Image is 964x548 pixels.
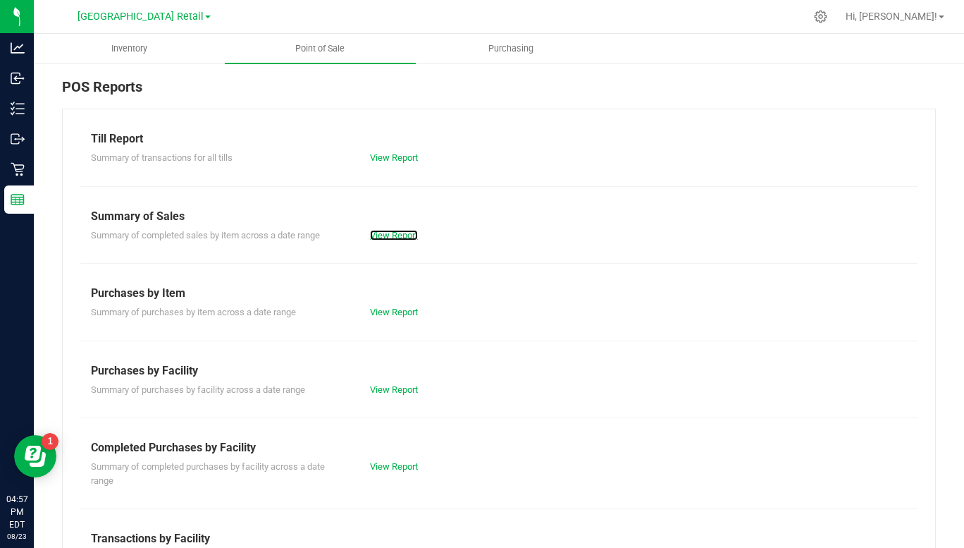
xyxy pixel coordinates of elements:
inline-svg: Outbound [11,132,25,146]
iframe: Resource center unread badge [42,433,58,450]
span: Summary of purchases by facility across a date range [91,384,305,395]
a: Point of Sale [225,34,416,63]
iframe: Resource center [14,435,56,477]
div: Transactions by Facility [91,530,907,547]
p: 08/23 [6,531,27,542]
div: Completed Purchases by Facility [91,439,907,456]
span: Hi, [PERSON_NAME]! [846,11,937,22]
div: Manage settings [812,10,829,23]
inline-svg: Reports [11,193,25,207]
span: Summary of completed sales by item across a date range [91,230,320,240]
div: Purchases by Item [91,285,907,302]
a: Purchasing [416,34,607,63]
span: [GEOGRAPHIC_DATA] Retail [78,11,204,23]
span: Point of Sale [276,42,364,55]
div: POS Reports [62,76,936,109]
a: View Report [370,384,418,395]
span: Summary of completed purchases by facility across a date range [91,461,325,486]
inline-svg: Analytics [11,41,25,55]
a: View Report [370,307,418,317]
a: View Report [370,461,418,472]
a: View Report [370,152,418,163]
inline-svg: Retail [11,162,25,176]
span: Purchasing [469,42,552,55]
span: Summary of purchases by item across a date range [91,307,296,317]
a: View Report [370,230,418,240]
inline-svg: Inbound [11,71,25,85]
span: Inventory [92,42,166,55]
div: Purchases by Facility [91,363,907,379]
span: Summary of transactions for all tills [91,152,233,163]
p: 04:57 PM EDT [6,493,27,531]
a: Inventory [34,34,225,63]
inline-svg: Inventory [11,102,25,116]
div: Till Report [91,130,907,147]
div: Summary of Sales [91,208,907,225]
